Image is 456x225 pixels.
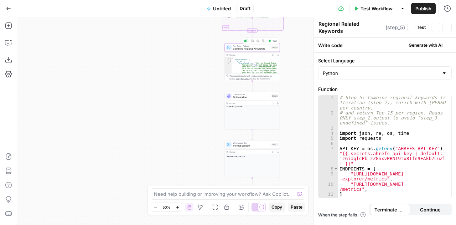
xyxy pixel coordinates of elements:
span: Test [273,39,277,42]
div: 7 [318,146,338,166]
div: Step 6 [271,94,278,98]
span: Draft [240,5,250,12]
div: Complete [225,29,280,32]
button: Generate with AI [399,41,452,50]
span: Untitled [213,5,231,12]
div: Run Code · PythonCombine Regional KeywordsStep 5TestOutput{ "translations":{ "en_gb":{ "translate... [225,43,280,81]
a: When the step fails: [318,212,366,218]
g: Edge from step_6 to step_7 [252,129,253,140]
div: 5 [318,136,338,141]
div: 11 [318,192,338,197]
div: 9 [318,172,338,182]
button: Test [267,39,278,43]
button: Paste [288,203,305,212]
span: ( step_5 ) [385,24,405,31]
div: 3 [225,61,232,62]
span: Copy the output [236,78,250,80]
span: Terminate Workflow [374,206,406,213]
button: Publish [411,3,436,14]
span: Run Code · Python [233,45,270,47]
div: 1 [225,57,232,59]
span: Continue [420,206,441,213]
div: Step 7 [271,143,278,146]
div: Step 5 [271,46,278,49]
div: 10 [318,181,338,192]
span: Format content [233,144,270,148]
span: 50% [162,204,170,210]
div: This output is too large & has been abbreviated for review. to view the full content. [229,75,278,80]
span: Copy [271,204,282,210]
span: Publish [415,5,431,12]
g: Edge from step_7 to end [252,178,253,188]
span: Test Workflow [361,5,393,12]
span: Toggle code folding, rows 1 through 7 [229,57,232,59]
div: 1 [318,95,338,111]
span: Generate with AI [409,42,442,48]
input: Python [323,70,439,77]
div: Complete [247,29,258,32]
div: 3 [318,126,338,131]
label: Function [318,86,452,93]
div: LLM · GPT-4.1OptimizationStep 6Output<content> </content> [225,92,280,129]
div: Output [229,53,270,56]
div: Output [229,102,270,105]
span: Paste [291,204,302,210]
button: Untitled [202,3,235,14]
div: Write code [314,38,456,52]
span: Toggle code folding, rows 8 through 11 [334,167,338,172]
button: Copy [269,203,285,212]
div: 13 [225,17,233,19]
button: Test Workflow [349,3,397,14]
div: 12 [318,197,338,202]
span: LLM · GPT-4.1 [233,93,270,96]
g: Edge from step_5 to step_6 [252,81,253,91]
div: 2 [225,59,232,61]
span: Combine Regional Keywords [233,47,270,51]
span: Toggle code folding, rows 3 through 5 [229,61,232,62]
button: Test [407,23,429,32]
span: Toggle code folding, rows 2 through 6 [229,59,232,61]
div: 8 [318,167,338,172]
div: <content> </content> [225,106,280,108]
div: 4 [318,131,338,136]
span: Write Liquid Text [233,142,270,144]
div: Output [229,150,270,153]
div: 6 [318,141,338,146]
span: Optimization [233,96,270,99]
label: Select Language [318,57,452,64]
textarea: Regional Related Keywords [318,20,384,35]
button: Continue [410,204,451,215]
div: 2 [318,111,338,126]
span: Test [417,24,426,31]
